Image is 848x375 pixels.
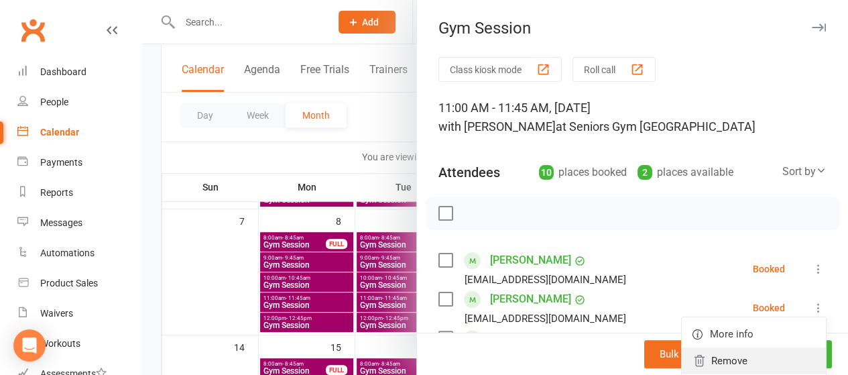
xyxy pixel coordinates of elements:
div: 11:00 AM - 11:45 AM, [DATE] [438,99,827,136]
div: [EMAIL_ADDRESS][DOMAIN_NAME] [465,310,626,327]
a: [PERSON_NAME] [490,327,571,349]
div: Booked [753,264,785,274]
a: Clubworx [16,13,50,47]
a: Product Sales [17,268,141,299]
div: People [40,97,68,107]
span: at Seniors Gym [GEOGRAPHIC_DATA] [556,119,755,133]
button: Bulk add attendees [644,340,760,368]
div: Automations [40,248,95,258]
a: Dashboard [17,57,141,87]
button: Class kiosk mode [438,57,562,82]
a: [PERSON_NAME] [490,250,571,271]
div: Attendees [438,163,500,182]
a: Calendar [17,117,141,148]
div: 2 [638,165,652,180]
a: [PERSON_NAME] [490,288,571,310]
div: Messages [40,217,82,228]
div: Waivers [40,308,73,319]
span: More info [710,326,753,342]
div: Workouts [40,338,80,349]
a: Reports [17,178,141,208]
div: Booked [753,303,785,313]
a: Payments [17,148,141,178]
div: Sort by [782,163,827,180]
div: Gym Session [417,19,848,38]
div: places available [638,163,733,182]
a: Messages [17,208,141,238]
div: Product Sales [40,278,98,288]
a: Remove [682,347,826,374]
a: People [17,87,141,117]
div: places booked [539,163,627,182]
div: Calendar [40,127,79,138]
a: Waivers [17,299,141,329]
div: Reports [40,187,73,198]
div: Payments [40,157,82,168]
a: More info [682,321,826,347]
div: [EMAIL_ADDRESS][DOMAIN_NAME] [465,271,626,288]
span: with [PERSON_NAME] [438,119,556,133]
div: 10 [539,165,554,180]
button: Roll call [572,57,656,82]
a: Automations [17,238,141,268]
div: Dashboard [40,66,86,77]
div: Open Intercom Messenger [13,329,46,362]
a: Workouts [17,329,141,359]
